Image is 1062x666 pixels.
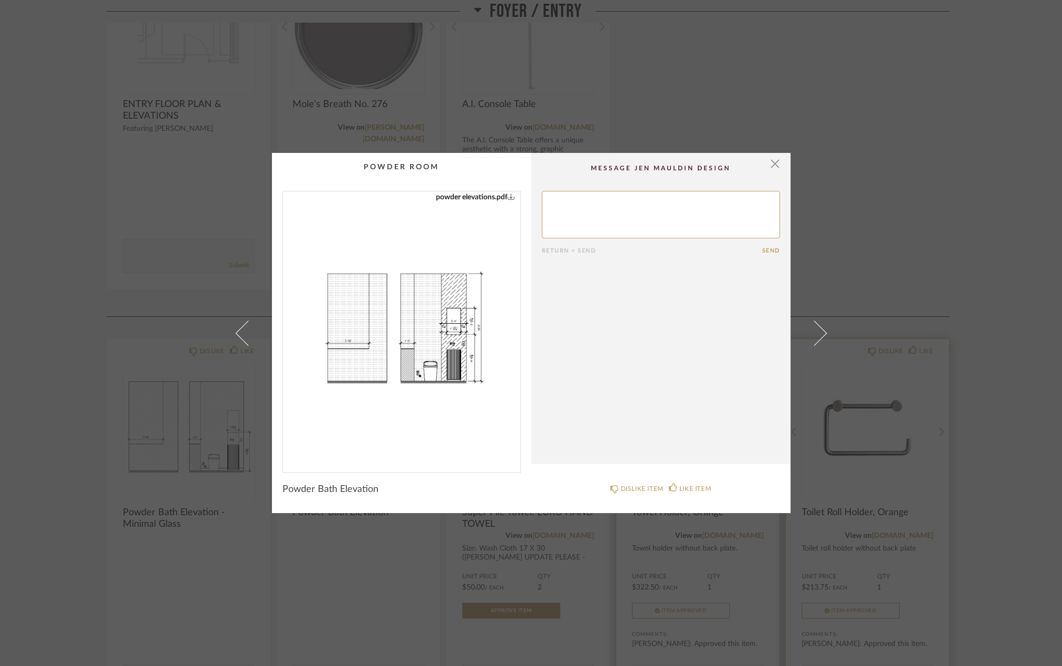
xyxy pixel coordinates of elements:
img: bec87ce1-141f-4974-a72d-0bbd8e7f3676_1000x1000.jpg [283,191,520,464]
button: Send [762,247,780,254]
span: Powder Bath Elevation [282,484,378,495]
div: LIKE ITEM [679,484,711,494]
div: 0 [283,191,520,464]
button: Close [765,153,786,174]
div: DISLIKE ITEM [621,484,664,494]
div: Return = Send [542,247,762,254]
a: powder elevations.pdf [436,191,515,203]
